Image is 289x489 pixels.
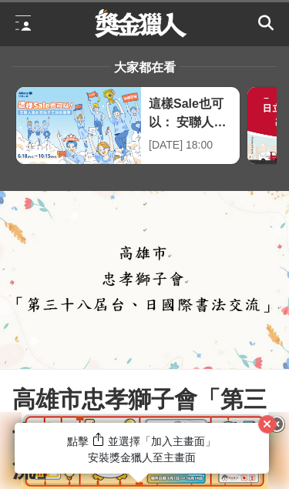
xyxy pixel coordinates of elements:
[88,451,196,464] span: 安裝獎金獵人至主畫面
[89,430,108,450] img: Share Icon
[67,435,89,447] span: 點擊
[108,435,216,447] span: 並選擇「加入主畫面」
[15,86,240,165] a: 這樣Sale也可以： 安聯人壽創意銷售法募集[DATE] 18:00
[110,61,180,74] span: 大家都在看
[12,382,277,486] span: 高雄市忠孝獅子會「第三十八屆台、日國際書法交流」
[149,137,232,153] div: [DATE] 18:00
[149,95,232,129] div: 這樣Sale也可以： 安聯人壽創意銷售法募集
